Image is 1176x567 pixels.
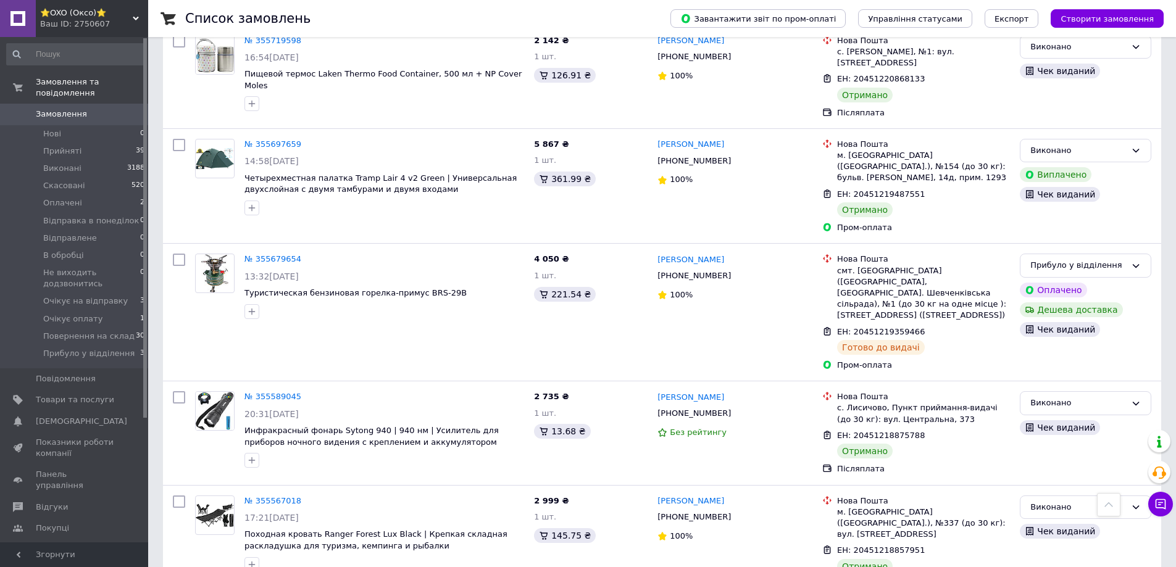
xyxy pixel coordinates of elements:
[670,290,693,299] span: 100%
[196,36,234,74] img: Фото товару
[140,313,144,325] span: 1
[244,529,507,550] a: Походная кровать Ranger Forest Lux Black | Крепкая складная раскладушка для туризма, кемпинга и р...
[196,392,234,430] img: Фото товару
[244,254,301,263] a: № 355679654
[534,512,556,521] span: 1 шт.
[140,215,144,226] span: 0
[1148,492,1173,516] button: Чат з покупцем
[244,173,517,194] a: Четырехместная палатка Tramp Lair 4 v2 Green | Универсальная двухслойная с двумя тамбурами и двум...
[1020,187,1100,202] div: Чек виданий
[1020,167,1091,182] div: Виплачено
[36,469,114,491] span: Панель управління
[534,139,569,149] span: 5 867 ₴
[657,392,724,404] a: [PERSON_NAME]
[136,146,144,157] span: 39
[140,197,144,209] span: 2
[837,139,1010,150] div: Нова Пошта
[837,402,1010,424] div: с. Лисичово, Пункт приймання-видачі (до 30 кг): вул. Центральна, 373
[36,394,114,405] span: Товари та послуги
[43,215,139,226] span: Відправка в понеділок
[837,265,1010,321] div: смт. [GEOGRAPHIC_DATA] ([GEOGRAPHIC_DATA], [GEOGRAPHIC_DATA]. Шевченківська сільрада), №1 (до 30 ...
[36,109,87,120] span: Замовлення
[858,9,972,28] button: Управління статусами
[43,313,102,325] span: Очікує оплату
[43,331,135,342] span: Повернення на склад
[136,331,144,342] span: 30
[43,348,135,359] span: Прибуло у відділення
[1020,302,1122,317] div: Дешева доставка
[40,7,133,19] span: ⭐OXO (Оксо)⭐
[195,35,235,75] a: Фото товару
[195,391,235,431] a: Фото товару
[196,503,234,527] img: Фото товару
[657,35,724,47] a: [PERSON_NAME]
[196,148,234,168] img: Фото товару
[837,88,893,102] div: Отримано
[837,545,925,555] span: ЕН: 20451218857951
[837,222,1010,233] div: Пром-оплата
[837,463,1010,474] div: Післяплата
[1020,524,1100,539] div: Чек виданий
[43,233,97,244] span: Відправлене
[140,233,144,244] span: 0
[1020,64,1100,78] div: Чек виданий
[1020,322,1100,337] div: Чек виданий
[40,19,148,30] div: Ваш ID: 2750607
[43,296,128,307] span: Очікує на відправку
[837,495,1010,507] div: Нова Пошта
[244,392,301,401] a: № 355589045
[36,416,127,427] span: [DEMOGRAPHIC_DATA]
[1020,420,1100,435] div: Чек виданий
[185,11,311,26] h1: Список замовлень
[837,107,1010,118] div: Післяплата
[995,14,1029,23] span: Експорт
[670,9,846,28] button: Завантажити звіт по пром-оплаті
[195,139,235,178] a: Фото товару
[534,172,596,186] div: 361.99 ₴
[534,52,556,61] span: 1 шт.
[36,502,68,513] span: Відгуки
[1030,41,1126,54] div: Виконано
[43,250,84,261] span: В обробці
[244,52,299,62] span: 16:54[DATE]
[837,340,925,355] div: Готово до видачі
[868,14,962,23] span: Управління статусами
[1030,259,1126,272] div: Прибуло у відділення
[36,373,96,384] span: Повідомлення
[244,288,467,297] a: Туристическая бензиновая горелка-примус BRS-29B
[1020,283,1086,297] div: Оплачено
[534,392,569,401] span: 2 735 ₴
[1061,14,1154,23] span: Створити замовлення
[837,507,1010,540] div: м. [GEOGRAPHIC_DATA] ([GEOGRAPHIC_DATA].), №337 (до 30 кг): вул. [STREET_ADDRESS]
[1030,501,1126,514] div: Виконано
[36,77,148,99] span: Замовлення та повідомлення
[534,36,569,45] span: 2 142 ₴
[140,296,144,307] span: 3
[195,495,235,535] a: Фото товару
[657,139,724,151] a: [PERSON_NAME]
[43,163,81,174] span: Виконані
[244,69,522,90] a: Пищевой термос Laken Thermo Food Container, 500 мл + NP Cover Moles
[244,426,499,447] a: Инфракрасный фонарь Sytong 940 | 940 нм | Усилитель для приборов ночного видения с креплением и а...
[837,360,1010,371] div: Пром-оплата
[837,444,893,458] div: Отримано
[670,428,727,437] span: Без рейтингу
[657,156,731,165] span: [PHONE_NUMBER]
[244,513,299,523] span: 17:21[DATE]
[36,437,114,459] span: Показники роботи компанії
[837,431,925,440] span: ЕН: 20451218875788
[43,267,140,289] span: Не виходить додзвонитись
[680,13,836,24] span: Завантажити звіт по пром-оплаті
[534,424,590,439] div: 13.68 ₴
[244,139,301,149] a: № 355697659
[657,495,724,507] a: [PERSON_NAME]
[837,150,1010,184] div: м. [GEOGRAPHIC_DATA] ([GEOGRAPHIC_DATA].), №154 (до 30 кг): бульв. [PERSON_NAME], 14д, прим. 1293
[140,348,144,359] span: 3
[534,155,556,165] span: 1 шт.
[670,531,693,540] span: 100%
[127,163,144,174] span: 3188
[985,9,1039,28] button: Експорт
[837,254,1010,265] div: Нова Пошта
